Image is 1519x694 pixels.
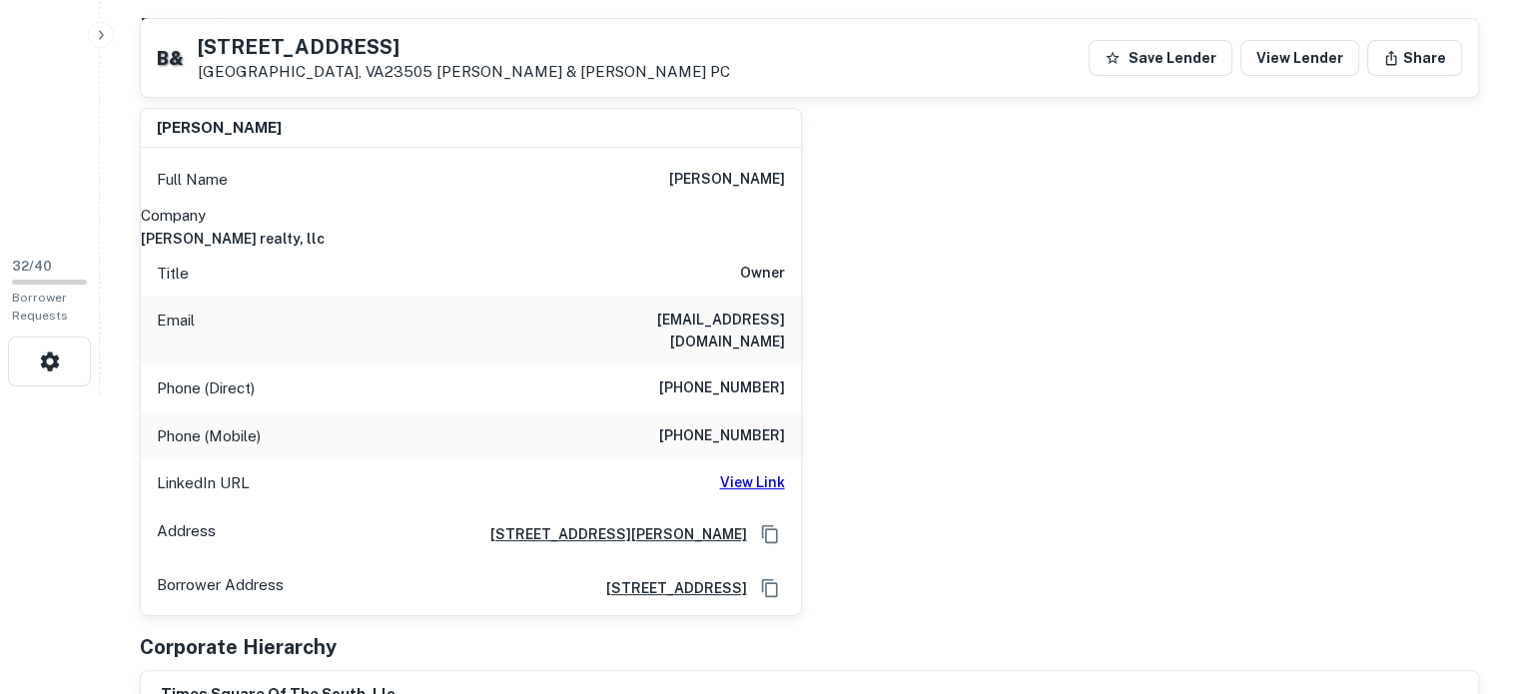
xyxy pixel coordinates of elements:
[157,471,250,495] p: LinkedIn URL
[157,424,261,448] p: Phone (Mobile)
[1240,40,1359,76] a: View Lender
[1367,40,1462,76] button: Share
[157,168,228,192] p: Full Name
[659,376,785,400] h6: [PHONE_NUMBER]
[140,632,337,662] h5: Corporate Hierarchy
[720,471,785,495] a: View Link
[1419,534,1519,630] iframe: Chat Widget
[141,228,801,250] h6: [PERSON_NAME] realty, llc
[1089,40,1232,76] button: Save Lender
[157,376,255,400] p: Phone (Direct)
[157,262,189,286] p: Title
[545,309,785,352] h6: [EMAIL_ADDRESS][DOMAIN_NAME]
[141,204,801,228] p: Company
[669,168,785,192] h6: [PERSON_NAME]
[157,117,282,140] h6: [PERSON_NAME]
[12,259,52,274] span: 32 / 40
[12,291,68,323] span: Borrower Requests
[157,573,284,603] p: Borrower Address
[157,519,216,549] p: Address
[157,309,195,352] p: Email
[436,63,730,80] a: [PERSON_NAME] & [PERSON_NAME] PC
[140,9,295,45] h4: Buyer Details
[157,45,182,72] a: B &
[198,37,730,57] h5: [STREET_ADDRESS]
[740,262,785,286] h6: Owner
[198,63,730,81] p: [GEOGRAPHIC_DATA], VA23505
[590,577,747,599] a: [STREET_ADDRESS]
[755,573,785,603] button: Copy Address
[720,471,785,493] h6: View Link
[755,519,785,549] button: Copy Address
[474,523,747,545] a: [STREET_ADDRESS][PERSON_NAME]
[659,424,785,448] h6: [PHONE_NUMBER]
